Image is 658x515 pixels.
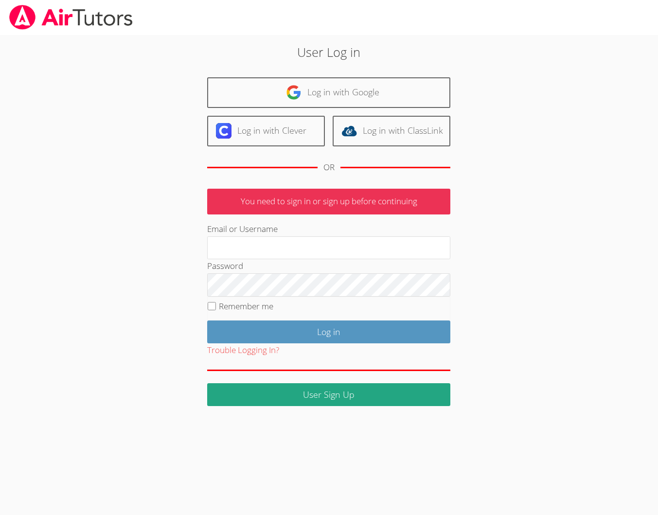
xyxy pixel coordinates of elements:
label: Email or Username [207,223,278,234]
a: Log in with Clever [207,116,325,146]
a: User Sign Up [207,383,450,406]
input: Log in [207,320,450,343]
img: airtutors_banner-c4298cdbf04f3fff15de1276eac7730deb9818008684d7c2e4769d2f7ddbe033.png [8,5,134,30]
img: google-logo-50288ca7cdecda66e5e0955fdab243c47b7ad437acaf1139b6f446037453330a.svg [286,85,302,100]
label: Password [207,260,243,271]
h2: User Log in [151,43,507,61]
a: Log in with Google [207,77,450,108]
div: OR [323,160,335,175]
label: Remember me [219,301,273,312]
img: clever-logo-6eab21bc6e7a338710f1a6ff85c0baf02591cd810cc4098c63d3a4b26e2feb20.svg [216,123,231,139]
img: classlink-logo-d6bb404cc1216ec64c9a2012d9dc4662098be43eaf13dc465df04b49fa7ab582.svg [341,123,357,139]
button: Trouble Logging In? [207,343,279,357]
p: You need to sign in or sign up before continuing [207,189,450,214]
a: Log in with ClassLink [333,116,450,146]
